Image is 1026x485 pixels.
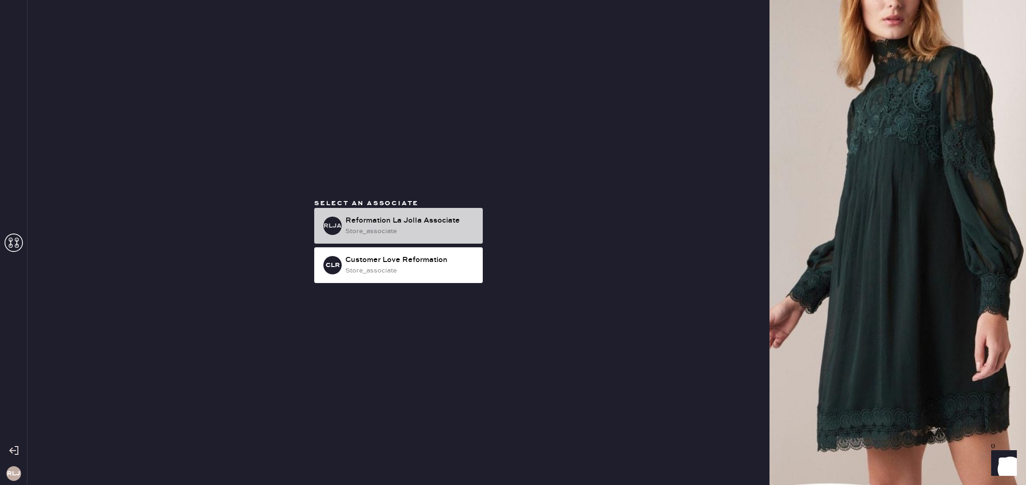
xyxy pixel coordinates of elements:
[345,226,475,236] div: store_associate
[345,255,475,266] div: Customer Love Reformation
[345,266,475,276] div: store_associate
[326,262,340,268] h3: CLR
[7,470,20,477] h3: RLJ
[982,444,1022,483] iframe: Front Chat
[314,199,419,207] span: Select an associate
[323,223,342,229] h3: RLJA
[345,215,475,226] div: Reformation La Jolla Associate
